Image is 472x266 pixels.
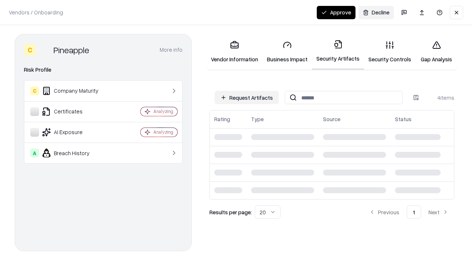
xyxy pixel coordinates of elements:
[30,86,39,95] div: C
[30,86,118,95] div: Company Maturity
[263,35,312,69] a: Business Impact
[363,205,454,219] nav: pagination
[30,128,118,137] div: AI Exposure
[24,65,183,74] div: Risk Profile
[24,44,36,56] div: C
[251,115,264,123] div: Type
[30,107,118,116] div: Certificates
[30,149,39,157] div: A
[364,35,416,69] a: Security Controls
[215,91,279,104] button: Request Artifacts
[160,43,183,57] button: More info
[153,129,173,135] div: Analyzing
[153,108,173,115] div: Analyzing
[9,8,63,16] p: Vendors / Onboarding
[358,6,394,19] button: Decline
[425,94,454,102] div: 4 items
[312,34,364,70] a: Security Artifacts
[395,115,412,123] div: Status
[39,44,51,56] img: Pineapple
[53,44,89,56] div: Pineapple
[214,115,230,123] div: Rating
[323,115,340,123] div: Source
[317,6,355,19] button: Approve
[206,35,263,69] a: Vendor Information
[416,35,457,69] a: Gap Analysis
[209,208,252,216] p: Results per page:
[30,149,118,157] div: Breach History
[407,205,421,219] button: 1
